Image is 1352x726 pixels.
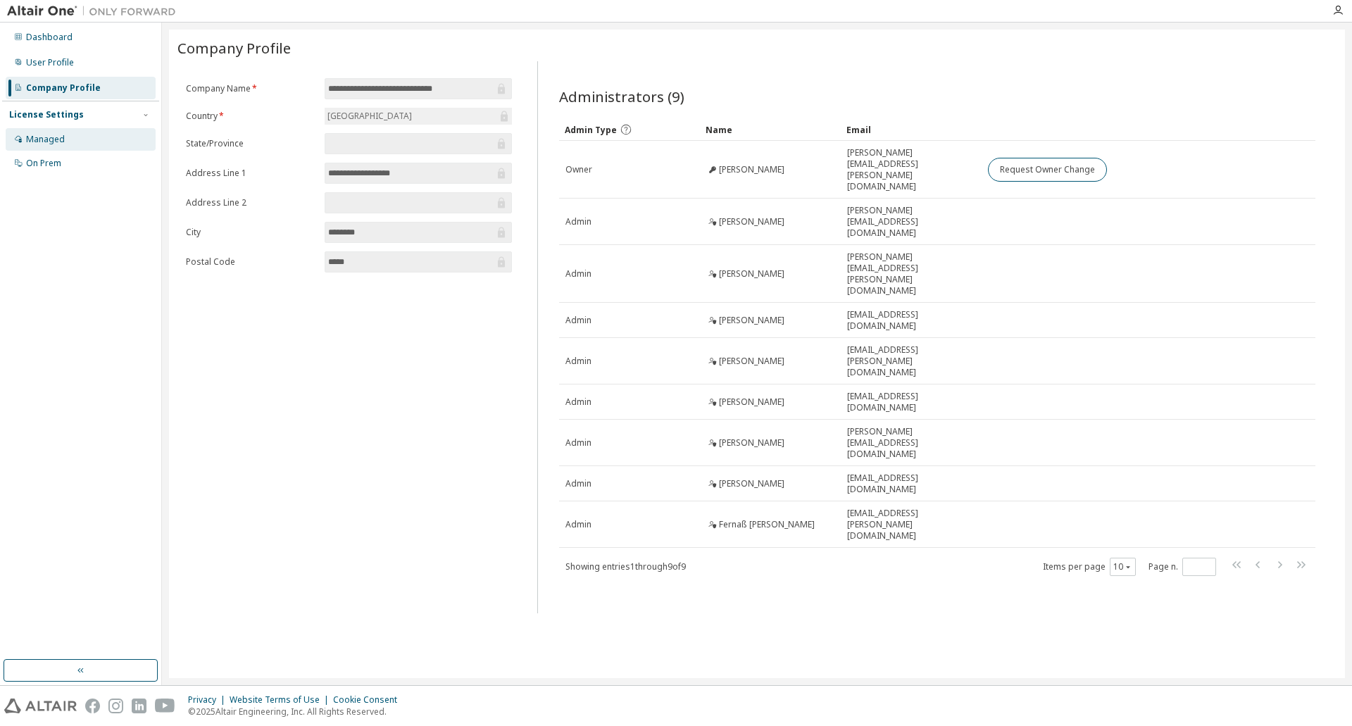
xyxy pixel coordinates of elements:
span: [EMAIL_ADDRESS][DOMAIN_NAME] [847,472,975,495]
span: [EMAIL_ADDRESS][PERSON_NAME][DOMAIN_NAME] [847,344,975,378]
img: altair_logo.svg [4,699,77,713]
img: instagram.svg [108,699,123,713]
span: [EMAIL_ADDRESS][DOMAIN_NAME] [847,391,975,413]
span: Admin [565,396,591,408]
span: [PERSON_NAME] [719,216,784,227]
span: Showing entries 1 through 9 of 9 [565,561,686,572]
div: Cookie Consent [333,694,406,706]
span: Items per page [1043,558,1136,576]
div: Dashboard [26,32,73,43]
p: © 2025 Altair Engineering, Inc. All Rights Reserved. [188,706,406,718]
label: Postal Code [186,256,316,268]
img: facebook.svg [85,699,100,713]
div: Managed [26,134,65,145]
span: Admin [565,437,591,449]
span: [PERSON_NAME][EMAIL_ADDRESS][DOMAIN_NAME] [847,205,975,239]
label: Address Line 1 [186,168,316,179]
div: Email [846,118,976,141]
label: Company Name [186,83,316,94]
div: Company Profile [26,82,101,94]
span: Admin [565,268,591,280]
span: Administrators (9) [559,87,684,106]
span: Admin [565,315,591,326]
span: [PERSON_NAME] [719,315,784,326]
span: [PERSON_NAME] [719,356,784,367]
label: Address Line 2 [186,197,316,208]
span: [PERSON_NAME] [719,396,784,408]
img: Altair One [7,4,183,18]
span: Admin [565,216,591,227]
span: [PERSON_NAME] [719,437,784,449]
span: [PERSON_NAME][EMAIL_ADDRESS][PERSON_NAME][DOMAIN_NAME] [847,147,975,192]
div: [GEOGRAPHIC_DATA] [325,108,512,125]
span: Fernaß [PERSON_NAME] [719,519,815,530]
label: City [186,227,316,238]
span: Admin [565,356,591,367]
span: Admin Type [565,124,617,136]
span: [PERSON_NAME][EMAIL_ADDRESS][DOMAIN_NAME] [847,426,975,460]
span: Company Profile [177,38,291,58]
span: [PERSON_NAME] [719,164,784,175]
div: On Prem [26,158,61,169]
span: [PERSON_NAME][EMAIL_ADDRESS][PERSON_NAME][DOMAIN_NAME] [847,251,975,296]
img: linkedin.svg [132,699,146,713]
span: [EMAIL_ADDRESS][DOMAIN_NAME] [847,309,975,332]
div: [GEOGRAPHIC_DATA] [325,108,414,124]
label: State/Province [186,138,316,149]
label: Country [186,111,316,122]
span: [EMAIL_ADDRESS][PERSON_NAME][DOMAIN_NAME] [847,508,975,542]
span: [PERSON_NAME] [719,268,784,280]
button: Request Owner Change [988,158,1107,182]
img: youtube.svg [155,699,175,713]
div: Privacy [188,694,230,706]
span: Admin [565,478,591,489]
span: Page n. [1148,558,1216,576]
div: User Profile [26,57,74,68]
span: Owner [565,164,592,175]
div: Name [706,118,835,141]
span: Admin [565,519,591,530]
button: 10 [1113,561,1132,572]
span: [PERSON_NAME] [719,478,784,489]
div: Website Terms of Use [230,694,333,706]
div: License Settings [9,109,84,120]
